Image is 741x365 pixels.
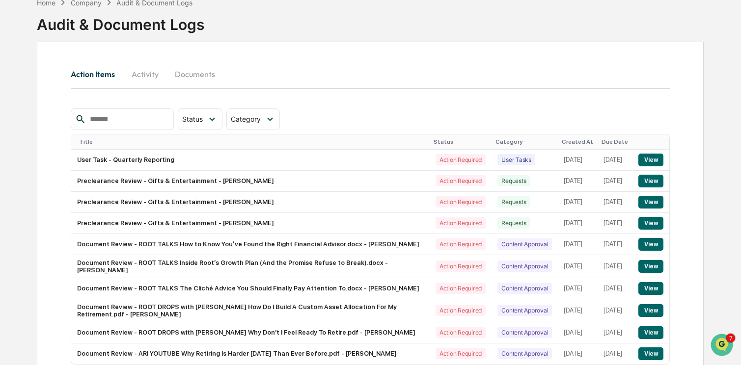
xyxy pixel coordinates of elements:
span: [PERSON_NAME] [30,133,80,141]
button: View [638,154,663,166]
div: Action Required [436,175,486,186]
div: Category [495,138,554,145]
span: Attestations [81,201,122,210]
button: Action Items [71,62,123,86]
td: [DATE] [558,171,598,192]
a: View [638,219,663,227]
button: Activity [123,62,167,86]
button: View [638,217,663,230]
button: View [638,304,663,317]
div: Due Date [602,138,629,145]
div: Content Approval [497,261,552,272]
td: [DATE] [558,213,598,234]
span: Category [231,115,261,123]
a: View [638,156,663,163]
button: View [638,282,663,295]
div: secondary tabs example [71,62,670,86]
div: Action Required [436,261,486,272]
td: [DATE] [598,343,632,364]
td: [DATE] [598,213,632,234]
a: View [638,262,663,270]
img: 1746055101610-c473b297-6a78-478c-a979-82029cc54cd1 [20,134,27,142]
a: View [638,240,663,248]
div: Requests [497,217,530,229]
div: 🗄️ [71,202,79,209]
td: Preclearance Review - Gifts & Entertainment - [PERSON_NAME] [71,192,430,213]
div: Past conversations [10,109,63,117]
div: Requests [497,175,530,186]
span: Data Lookup [20,219,62,229]
span: Preclearance [20,201,63,210]
td: [DATE] [558,322,598,343]
button: Start new chat [167,78,179,90]
a: View [638,198,663,206]
a: 🖐️Preclearance [6,197,67,214]
td: Document Review - ROOT DROPS with [PERSON_NAME] Why Don't I Feel Ready To Retire.pdf - [PERSON_NAME] [71,322,430,343]
td: [DATE] [598,234,632,255]
span: Status [182,115,203,123]
div: Title [79,138,426,145]
button: View [638,175,663,187]
div: Action Required [436,283,486,294]
div: Action Required [436,238,486,250]
div: Action Required [436,348,486,359]
td: Preclearance Review - Gifts & Entertainment - [PERSON_NAME] [71,213,430,234]
div: Content Approval [497,238,552,250]
img: 1746055101610-c473b297-6a78-478c-a979-82029cc54cd1 [10,75,27,93]
img: Jack Rasmussen [10,151,26,166]
td: [DATE] [558,278,598,299]
p: How can we help? [10,21,179,36]
a: View [638,329,663,336]
div: Audit & Document Logs [37,8,204,33]
td: Document Review - ROOT TALKS How to Know You’ve Found the Right Financial Advisor.docx - [PERSON_... [71,234,430,255]
td: [DATE] [558,150,598,171]
div: User Tasks [497,154,535,165]
td: [DATE] [558,255,598,278]
div: Action Required [436,305,486,316]
td: [DATE] [558,299,598,322]
a: Powered byPylon [69,243,119,251]
button: See all [152,107,179,119]
button: View [638,238,663,251]
span: Pylon [98,243,119,251]
td: [DATE] [558,343,598,364]
div: Action Required [436,327,486,338]
td: [DATE] [598,192,632,213]
span: • [82,160,85,168]
img: 1746055101610-c473b297-6a78-478c-a979-82029cc54cd1 [20,160,27,168]
button: View [638,326,663,339]
div: Action Required [436,154,486,165]
input: Clear [26,45,162,55]
a: View [638,307,663,314]
td: [DATE] [558,192,598,213]
span: 1:56 PM [87,133,110,141]
div: Created At [562,138,594,145]
div: Action Required [436,217,486,229]
div: Status [434,138,488,145]
div: Requests [497,196,530,208]
span: [PERSON_NAME] [30,160,80,168]
td: [DATE] [558,234,598,255]
div: 🖐️ [10,202,18,209]
a: 🔎Data Lookup [6,215,66,233]
div: Content Approval [497,283,552,294]
div: Content Approval [497,305,552,316]
iframe: Open customer support [710,333,736,359]
div: We're available if you need us! [44,85,135,93]
td: Document Review - ROOT TALKS Inside Root’s Growth Plan (And the Promise Refuse to Break).docx - [... [71,255,430,278]
div: Start new chat [44,75,161,85]
td: User Task - Quarterly Reporting [71,150,430,171]
a: View [638,350,663,357]
td: Preclearance Review - Gifts & Entertainment - [PERSON_NAME] [71,171,430,192]
span: [DATE] [87,160,107,168]
td: Document Review - ARI YOUTUBE Why Retiring Is Harder [DATE] Than Ever Before.pdf - [PERSON_NAME] [71,343,430,364]
img: 8933085812038_c878075ebb4cc5468115_72.jpg [21,75,38,93]
td: [DATE] [598,278,632,299]
td: Document Review - ROOT DROPS with [PERSON_NAME] How Do I Build A Custom Asset Allocation For My R... [71,299,430,322]
button: Documents [167,62,223,86]
div: Content Approval [497,327,552,338]
div: Action Required [436,196,486,208]
a: 🗄️Attestations [67,197,126,214]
